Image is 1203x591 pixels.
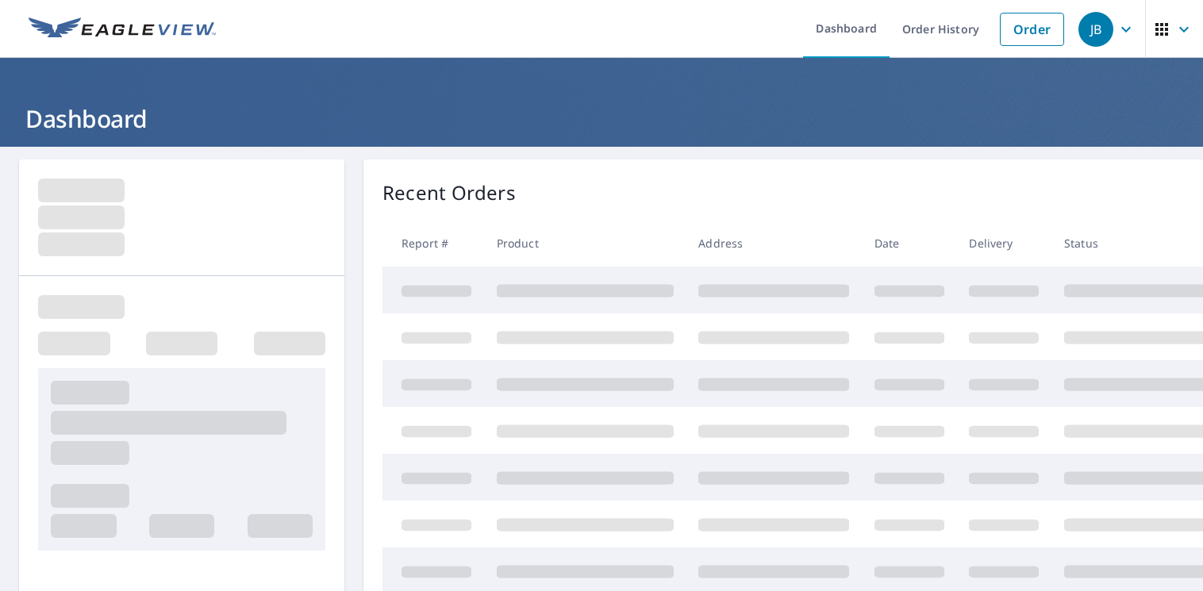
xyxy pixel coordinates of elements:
th: Report # [382,220,484,267]
a: Order [1000,13,1064,46]
th: Product [484,220,686,267]
th: Date [862,220,957,267]
th: Delivery [956,220,1051,267]
p: Recent Orders [382,178,516,207]
div: JB [1078,12,1113,47]
h1: Dashboard [19,102,1184,135]
th: Address [686,220,862,267]
img: EV Logo [29,17,216,41]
